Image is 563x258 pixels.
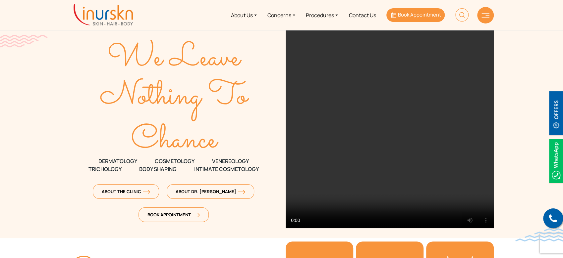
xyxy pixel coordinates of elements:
img: orange-arrow [238,190,245,194]
img: orange-arrow [193,213,200,217]
a: Procedures [301,3,343,27]
a: About Dr. [PERSON_NAME]orange-arrow [167,184,254,199]
span: Book Appointment [147,212,200,218]
a: About Us [226,3,262,27]
img: bluewave [515,228,563,241]
a: Concerns [262,3,301,27]
span: Body Shaping [139,165,177,173]
span: About The Clinic [102,189,150,194]
img: orange-arrow [143,190,150,194]
span: VENEREOLOGY [212,157,249,165]
span: COSMETOLOGY [155,157,195,165]
img: Whatsappicon [549,139,563,183]
a: Book Appointment [386,8,444,22]
a: Contact Us [343,3,381,27]
span: DERMATOLOGY [98,157,137,165]
text: Nothing To [100,72,249,121]
img: HeaderSearch [455,8,469,21]
span: TRICHOLOGY [88,165,122,173]
a: Whatsappicon [549,157,563,164]
text: Chance [131,116,218,165]
span: Book Appointment [398,11,441,18]
span: About Dr. [PERSON_NAME] [176,189,245,194]
text: We Leave [107,34,242,83]
span: Intimate Cosmetology [194,165,259,173]
a: About The Clinicorange-arrow [93,184,159,199]
img: hamLine.svg [481,13,489,18]
a: Book Appointmentorange-arrow [139,207,209,222]
img: offerBt [549,91,563,135]
img: inurskn-logo [74,5,133,26]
